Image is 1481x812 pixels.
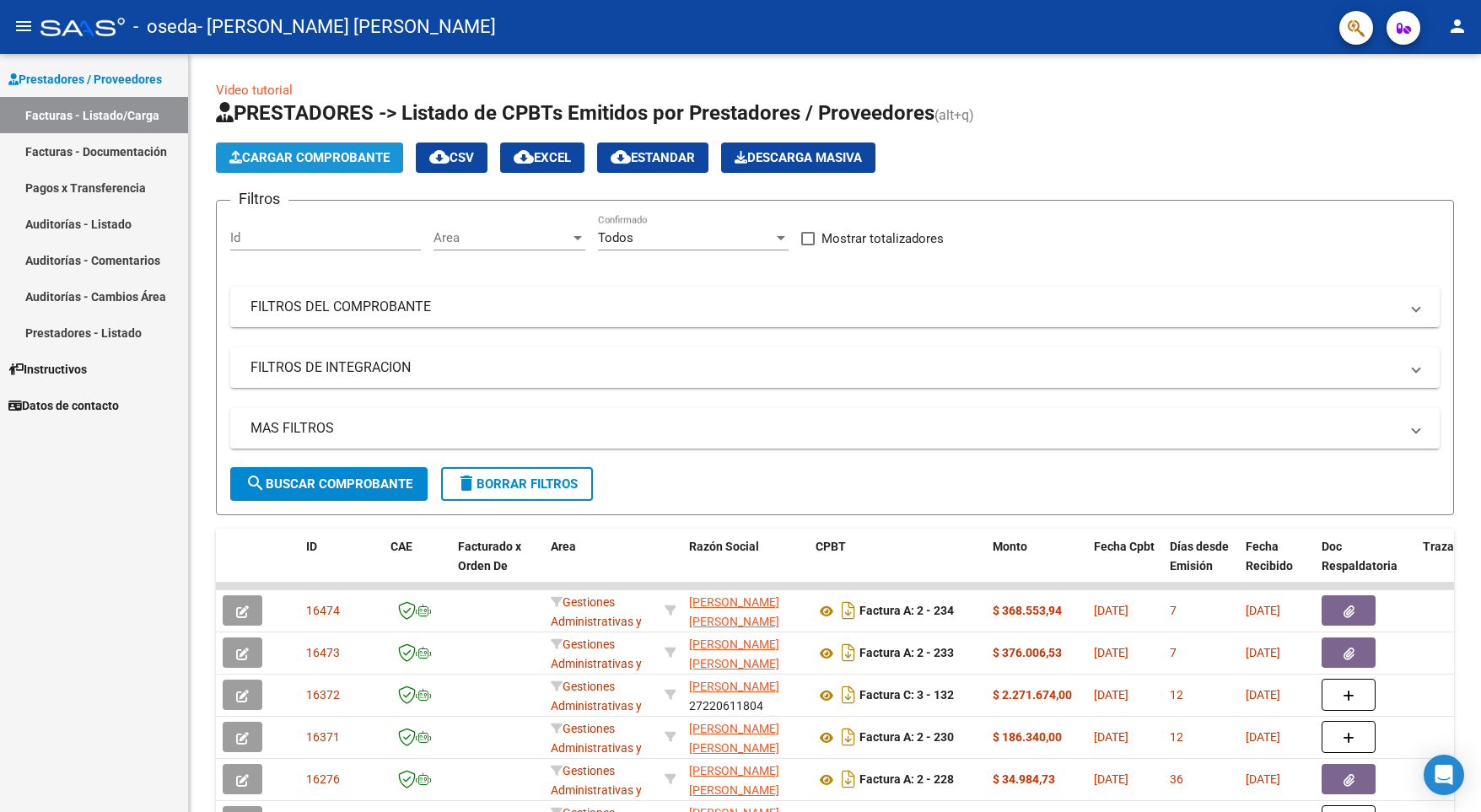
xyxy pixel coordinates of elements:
span: Todos [598,230,633,245]
span: Gestiones Administrativas y Otros [551,680,642,732]
span: Doc Respaldatoria [1322,540,1398,573]
span: Fecha Recibido [1246,540,1293,573]
span: 12 [1170,688,1183,702]
strong: $ 34.984,73 [993,772,1055,786]
span: CSV [429,150,474,165]
datatable-header-cell: Monto [986,529,1087,603]
span: [PERSON_NAME] [689,680,779,693]
datatable-header-cell: Fecha Recibido [1239,529,1315,603]
mat-icon: cloud_download [514,147,534,167]
datatable-header-cell: Fecha Cpbt [1087,529,1163,603]
button: Descarga Masiva [721,143,875,173]
datatable-header-cell: CAE [384,529,451,603]
span: Gestiones Administrativas y Otros [551,595,642,648]
span: [DATE] [1094,772,1128,786]
button: EXCEL [500,143,584,173]
mat-icon: cloud_download [429,147,450,167]
span: [DATE] [1094,730,1128,744]
mat-panel-title: MAS FILTROS [250,419,1399,438]
span: 7 [1170,604,1177,617]
datatable-header-cell: ID [299,529,384,603]
span: [DATE] [1246,730,1280,744]
mat-expansion-panel-header: FILTROS DEL COMPROBANTE [230,287,1440,327]
span: [PERSON_NAME] [PERSON_NAME] [689,764,779,797]
strong: $ 186.340,00 [993,730,1062,744]
div: 20204703133 [689,593,802,628]
mat-icon: delete [456,473,477,493]
mat-panel-title: FILTROS DEL COMPROBANTE [250,298,1399,316]
span: Area [551,540,576,553]
i: Descargar documento [837,681,859,708]
datatable-header-cell: Días desde Emisión [1163,529,1239,603]
span: 16371 [306,730,340,744]
div: 20204703133 [689,761,802,797]
i: Descargar documento [837,723,859,750]
mat-expansion-panel-header: FILTROS DE INTEGRACION [230,347,1440,388]
span: Buscar Comprobante [245,476,412,492]
span: [DATE] [1094,646,1128,659]
span: 7 [1170,646,1177,659]
strong: Factura A: 2 - 228 [859,773,954,787]
button: Buscar Comprobante [230,467,428,501]
datatable-header-cell: Doc Respaldatoria [1315,529,1416,603]
strong: Factura A: 2 - 234 [859,605,954,618]
span: Prestadores / Proveedores [8,70,162,89]
span: - [PERSON_NAME] [PERSON_NAME] [197,8,496,46]
span: Area [434,230,570,245]
span: CAE [390,540,412,553]
span: Borrar Filtros [456,476,578,492]
span: [DATE] [1246,604,1280,617]
strong: $ 376.006,53 [993,646,1062,659]
mat-icon: cloud_download [611,147,631,167]
span: Razón Social [689,540,759,553]
app-download-masive: Descarga masiva de comprobantes (adjuntos) [721,143,875,173]
mat-icon: menu [13,16,34,36]
span: 36 [1170,772,1183,786]
datatable-header-cell: CPBT [809,529,986,603]
span: Días desde Emisión [1170,540,1229,573]
span: - oseda [133,8,197,46]
button: Borrar Filtros [441,467,593,501]
span: Mostrar totalizadores [821,229,944,249]
span: Fecha Cpbt [1094,540,1155,553]
span: Estandar [611,150,695,165]
mat-panel-title: FILTROS DE INTEGRACION [250,358,1399,377]
span: 16473 [306,646,340,659]
i: Descargar documento [837,597,859,624]
strong: $ 2.271.674,00 [993,688,1072,702]
div: 20204703133 [689,635,802,670]
span: 16474 [306,604,340,617]
span: CPBT [816,540,846,553]
span: Gestiones Administrativas y Otros [551,722,642,774]
i: Descargar documento [837,766,859,793]
span: (alt+q) [934,107,974,123]
span: Descarga Masiva [735,150,862,165]
span: Datos de contacto [8,396,119,415]
span: Gestiones Administrativas y Otros [551,637,642,690]
strong: Factura A: 2 - 233 [859,647,954,660]
div: 27220611804 [689,677,802,713]
mat-expansion-panel-header: MAS FILTROS [230,408,1440,449]
mat-icon: person [1447,16,1468,36]
span: [DATE] [1246,646,1280,659]
span: Instructivos [8,360,87,379]
div: Open Intercom Messenger [1424,755,1464,795]
datatable-header-cell: Area [544,529,658,603]
span: 16276 [306,772,340,786]
span: Cargar Comprobante [229,150,390,165]
span: [DATE] [1094,604,1128,617]
span: ID [306,540,317,553]
mat-icon: search [245,473,266,493]
span: 16372 [306,688,340,702]
span: [DATE] [1246,772,1280,786]
strong: Factura A: 2 - 230 [859,731,954,745]
button: Cargar Comprobante [216,143,403,173]
span: [PERSON_NAME] [PERSON_NAME] [689,595,779,628]
datatable-header-cell: Razón Social [682,529,809,603]
span: 12 [1170,730,1183,744]
button: CSV [416,143,487,173]
span: Facturado x Orden De [458,540,521,573]
span: Monto [993,540,1027,553]
div: 20204703133 [689,719,802,755]
h3: Filtros [230,187,288,211]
